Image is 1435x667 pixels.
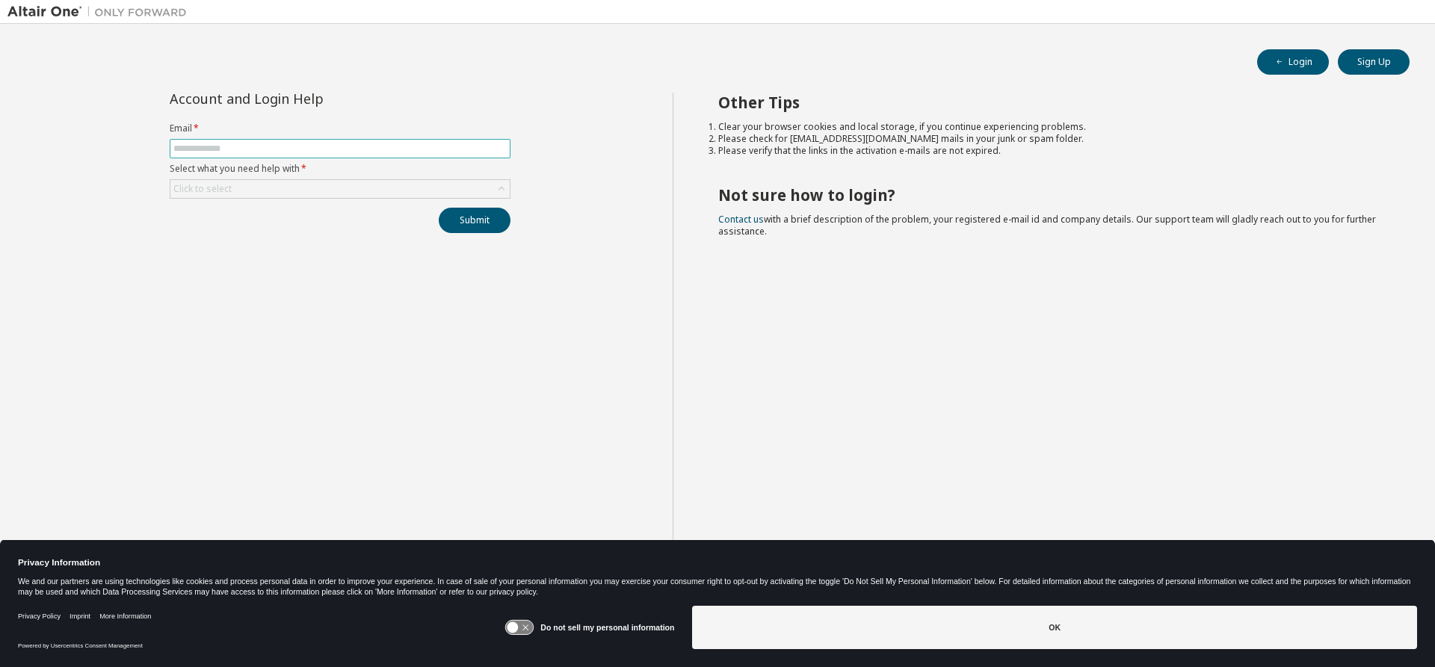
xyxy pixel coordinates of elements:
span: with a brief description of the problem, your registered e-mail id and company details. Our suppo... [718,213,1376,238]
h2: Not sure how to login? [718,185,1383,205]
li: Clear your browser cookies and local storage, if you continue experiencing problems. [718,121,1383,133]
button: Login [1257,49,1329,75]
label: Select what you need help with [170,163,510,175]
div: Click to select [173,183,232,195]
h2: Other Tips [718,93,1383,112]
div: Account and Login Help [170,93,442,105]
img: Altair One [7,4,194,19]
a: Contact us [718,213,764,226]
button: Submit [439,208,510,233]
div: Click to select [170,180,510,198]
li: Please verify that the links in the activation e-mails are not expired. [718,145,1383,157]
button: Sign Up [1338,49,1410,75]
label: Email [170,122,510,134]
li: Please check for [EMAIL_ADDRESS][DOMAIN_NAME] mails in your junk or spam folder. [718,133,1383,145]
